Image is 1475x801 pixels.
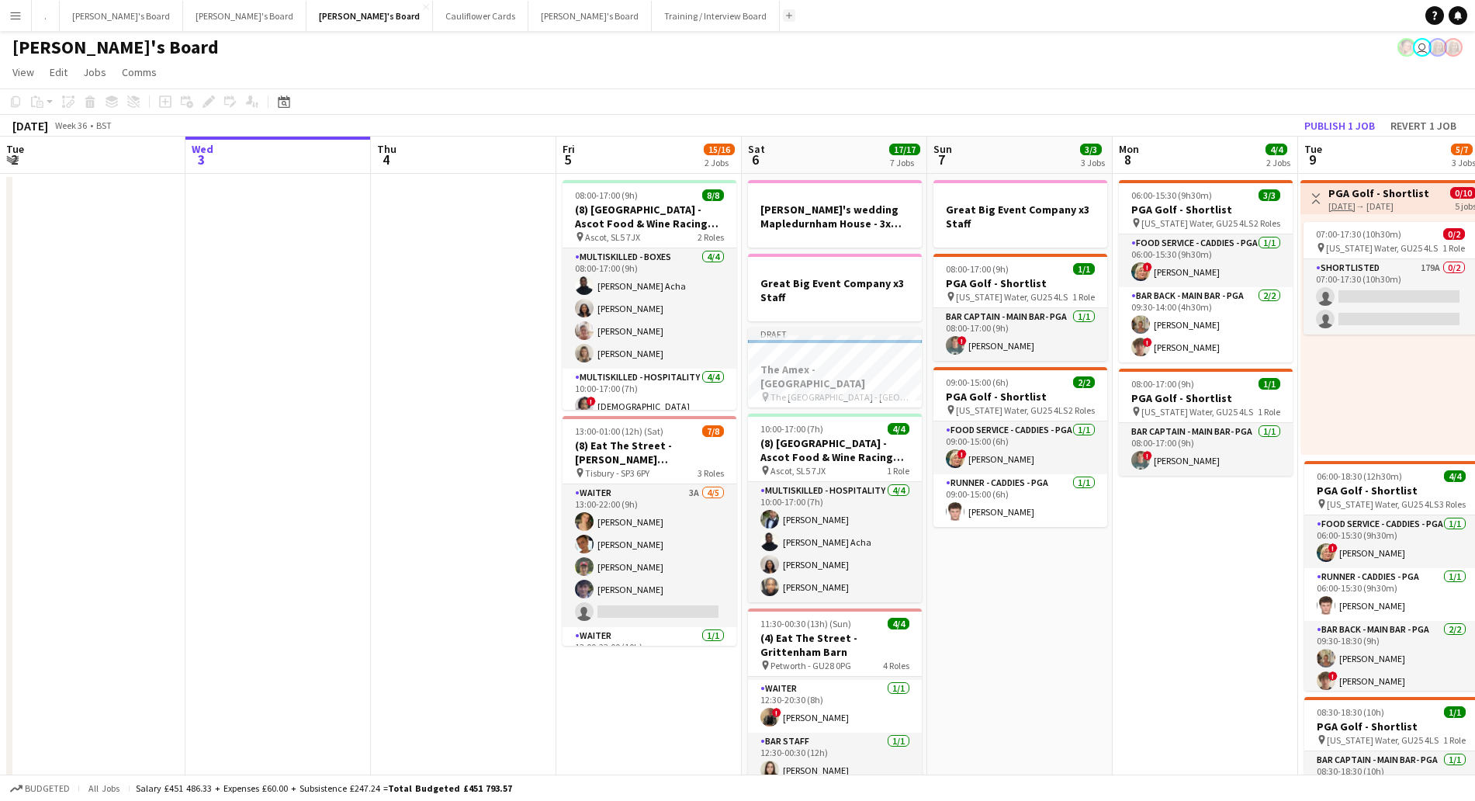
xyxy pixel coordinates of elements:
[1328,200,1429,212] div: → [DATE]
[748,680,922,733] app-card-role: Waiter1/112:30-20:30 (8h)![PERSON_NAME]
[933,276,1107,290] h3: PGA Golf - Shortlist
[1080,144,1102,155] span: 3/3
[1444,706,1466,718] span: 1/1
[122,65,157,79] span: Comms
[1119,423,1293,476] app-card-role: Bar Captain - Main Bar- PGA1/108:00-17:00 (9h)![PERSON_NAME]
[1119,203,1293,217] h3: PGA Golf - Shortlist
[585,231,640,243] span: Ascot, SL5 7JX
[698,231,724,243] span: 2 Roles
[1081,157,1105,168] div: 3 Jobs
[585,467,649,479] span: Tisbury - SP3 6PY
[1444,38,1463,57] app-user-avatar: Caitlin Simpson-Hodson
[933,474,1107,527] app-card-role: Runner - Caddies - PGA1/109:00-15:00 (6h)[PERSON_NAME]
[1143,262,1152,272] span: !
[1413,38,1432,57] app-user-avatar: Kathryn Davies
[1068,404,1095,416] span: 2 Roles
[1298,116,1381,136] button: Publish 1 job
[563,484,736,627] app-card-role: Waiter3A4/513:00-22:00 (9h)[PERSON_NAME][PERSON_NAME][PERSON_NAME][PERSON_NAME]
[189,151,213,168] span: 3
[1384,116,1463,136] button: Revert 1 job
[931,151,952,168] span: 7
[375,151,396,168] span: 4
[1073,376,1095,388] span: 2/2
[377,142,396,156] span: Thu
[575,189,638,201] span: 08:00-17:00 (9h)
[888,618,909,629] span: 4/4
[1119,369,1293,476] app-job-card: 08:00-17:00 (9h)1/1PGA Golf - Shortlist [US_STATE] Water, GU25 4LS1 RoleBar Captain - Main Bar- P...
[748,362,922,390] h3: The Amex - [GEOGRAPHIC_DATA]
[933,142,952,156] span: Sun
[433,1,528,31] button: Cauliflower Cards
[1258,406,1280,418] span: 1 Role
[388,782,512,794] span: Total Budgeted £451 793.57
[25,783,70,794] span: Budgeted
[83,65,106,79] span: Jobs
[1266,144,1287,155] span: 4/4
[760,618,851,629] span: 11:30-00:30 (13h) (Sun)
[1072,291,1095,303] span: 1 Role
[1326,242,1438,254] span: [US_STATE] Water, GU25 4LS
[563,627,736,680] app-card-role: Waiter1/113:00-23:00 (10h)
[946,376,1009,388] span: 09:00-15:00 (6h)
[1143,338,1152,347] span: !
[12,118,48,133] div: [DATE]
[60,1,183,31] button: [PERSON_NAME]'s Board
[746,151,765,168] span: 6
[1328,671,1338,681] span: !
[1317,706,1384,718] span: 08:30-18:30 (10h)
[748,254,922,321] div: Great Big Event Company x3 Staff
[933,421,1107,474] app-card-role: Food Service - Caddies - PGA1/109:00-15:00 (6h)![PERSON_NAME]
[933,390,1107,404] h3: PGA Golf - Shortlist
[888,423,909,435] span: 4/4
[563,416,736,646] app-job-card: 13:00-01:00 (12h) (Sat)7/8(8) Eat The Street - [PERSON_NAME][GEOGRAPHIC_DATA] Tisbury - SP3 6PY3 ...
[704,144,735,155] span: 15/16
[770,660,851,671] span: Petworth - GU28 0PG
[883,660,909,671] span: 4 Roles
[12,36,219,59] h1: [PERSON_NAME]'s Board
[1119,391,1293,405] h3: PGA Golf - Shortlist
[1428,38,1447,57] app-user-avatar: Caitlin Simpson-Hodson
[748,276,922,304] h3: Great Big Event Company x3 Staff
[933,203,1107,231] h3: Great Big Event Company x3 Staff
[705,157,734,168] div: 2 Jobs
[956,291,1068,303] span: [US_STATE] Water, GU25 4LS
[1259,189,1280,201] span: 3/3
[748,328,922,407] app-job-card: DraftThe Amex - [GEOGRAPHIC_DATA] The [GEOGRAPHIC_DATA] - [GEOGRAPHIC_DATA]
[933,254,1107,361] app-job-card: 08:00-17:00 (9h)1/1PGA Golf - Shortlist [US_STATE] Water, GU25 4LS1 RoleBar Captain - Main Bar- P...
[12,65,34,79] span: View
[1328,543,1338,553] span: !
[587,397,596,406] span: !
[933,367,1107,527] app-job-card: 09:00-15:00 (6h)2/2PGA Golf - Shortlist [US_STATE] Water, GU25 4LS2 RolesFood Service - Caddies -...
[748,203,922,231] h3: [PERSON_NAME]'s wedding Mapledurnham House - 3x staff
[890,157,919,168] div: 7 Jobs
[77,62,113,82] a: Jobs
[887,465,909,477] span: 1 Role
[563,180,736,410] app-job-card: 08:00-17:00 (9h)8/8(8) [GEOGRAPHIC_DATA] - Ascot Food & Wine Racing Weekend🏇🏼 Ascot, SL5 7JX2 Rol...
[563,248,736,369] app-card-role: Multiskilled - Boxes4/408:00-17:00 (9h)[PERSON_NAME] Acha[PERSON_NAME][PERSON_NAME][PERSON_NAME]
[1141,217,1253,229] span: [US_STATE] Water, GU25 4LS
[1304,142,1322,156] span: Tue
[192,142,213,156] span: Wed
[1131,189,1212,201] span: 06:00-15:30 (9h30m)
[1327,734,1439,746] span: [US_STATE] Water, GU25 4LS
[563,203,736,231] h3: (8) [GEOGRAPHIC_DATA] - Ascot Food & Wine Racing Weekend🏇🏼
[1131,378,1194,390] span: 08:00-17:00 (9h)
[933,180,1107,248] app-job-card: Great Big Event Company x3 Staff
[4,151,24,168] span: 2
[1119,287,1293,362] app-card-role: Bar Back - Main Bar - PGA2/209:30-14:00 (4h30m)[PERSON_NAME]![PERSON_NAME]
[563,369,736,489] app-card-role: Multiskilled - Hospitality4/410:00-17:00 (7h)![DEMOGRAPHIC_DATA]
[702,189,724,201] span: 8/8
[1443,734,1466,746] span: 1 Role
[933,308,1107,361] app-card-role: Bar Captain - Main Bar- PGA1/108:00-17:00 (9h)![PERSON_NAME]
[889,144,920,155] span: 17/17
[1443,228,1465,240] span: 0/2
[748,180,922,248] app-job-card: [PERSON_NAME]'s wedding Mapledurnham House - 3x staff
[1266,157,1290,168] div: 2 Jobs
[563,439,736,466] h3: (8) Eat The Street - [PERSON_NAME][GEOGRAPHIC_DATA]
[772,708,781,717] span: !
[1119,234,1293,287] app-card-role: Food Service - Caddies - PGA1/106:00-15:30 (9h30m)![PERSON_NAME]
